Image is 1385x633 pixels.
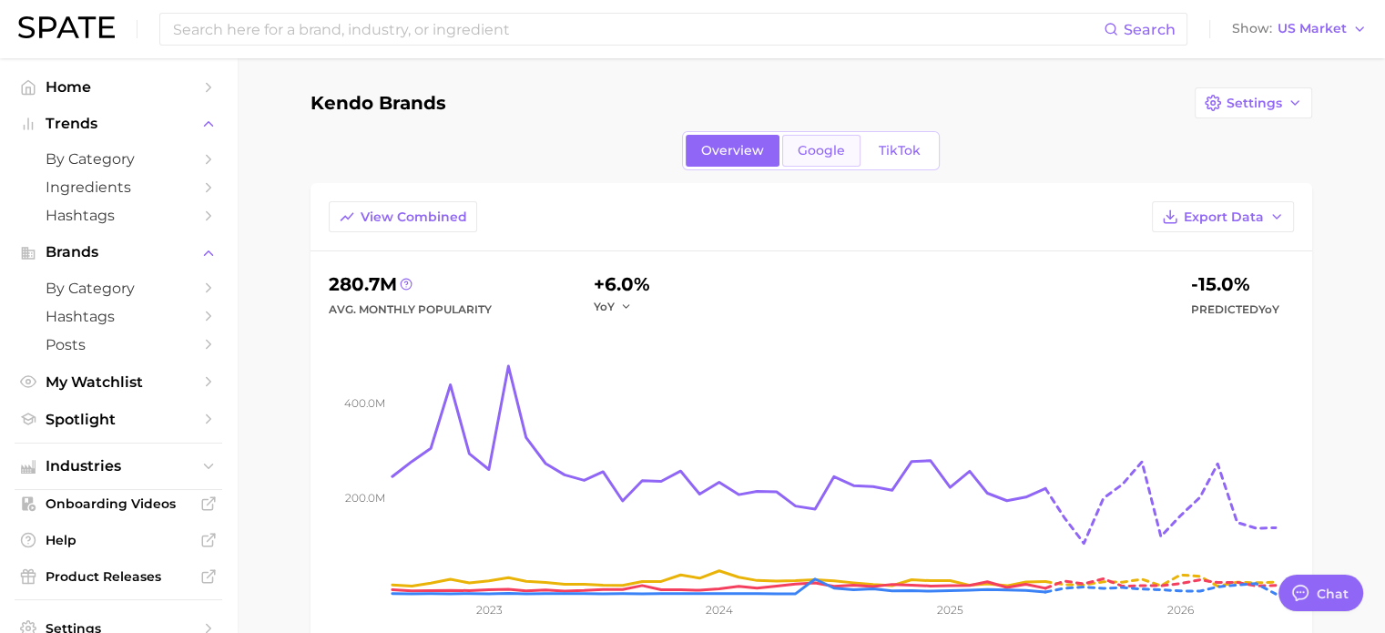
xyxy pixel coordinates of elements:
img: SPATE [18,16,115,38]
a: Google [782,135,861,167]
a: by Category [15,145,222,173]
a: My Watchlist [15,368,222,396]
div: -15.0% [1191,270,1279,299]
a: Ingredients [15,173,222,201]
span: Trends [46,116,191,132]
tspan: 2024 [705,603,732,617]
div: Avg. Monthly Popularity [329,299,492,321]
span: by Category [46,280,191,297]
a: Hashtags [15,302,222,331]
span: Search [1124,21,1176,38]
span: Help [46,532,191,548]
div: +6.0% [594,270,650,299]
span: Export Data [1184,209,1264,225]
span: Product Releases [46,568,191,585]
span: YoY [1258,302,1279,316]
span: My Watchlist [46,373,191,391]
span: Google [798,143,845,158]
input: Search here for a brand, industry, or ingredient [171,14,1104,45]
a: Overview [686,135,779,167]
span: US Market [1278,24,1347,34]
a: Product Releases [15,563,222,590]
span: YoY [594,299,615,314]
span: Industries [46,458,191,475]
button: Industries [15,453,222,480]
span: Brands [46,244,191,260]
a: Onboarding Videos [15,490,222,517]
a: by Category [15,274,222,302]
a: Hashtags [15,201,222,230]
span: Home [46,78,191,96]
span: Ingredients [46,179,191,196]
span: Show [1232,24,1272,34]
h1: Kendo Brands [311,93,446,113]
button: YoY [594,299,633,314]
tspan: 2023 [475,603,502,617]
span: Settings [1227,96,1282,111]
span: Posts [46,336,191,353]
button: Export Data [1152,201,1294,232]
span: Spotlight [46,411,191,428]
a: Spotlight [15,405,222,434]
span: Overview [701,143,764,158]
a: TikTok [863,135,936,167]
div: 280.7m [329,270,492,299]
span: View Combined [361,209,467,225]
button: ShowUS Market [1227,17,1371,41]
tspan: 2026 [1166,603,1193,617]
span: by Category [46,150,191,168]
span: TikTok [879,143,921,158]
button: View Combined [329,201,477,232]
button: Settings [1195,87,1312,118]
a: Help [15,526,222,554]
a: Home [15,73,222,101]
span: Predicted [1191,299,1279,321]
span: Hashtags [46,308,191,325]
button: Brands [15,239,222,266]
a: Posts [15,331,222,359]
tspan: 2025 [937,603,963,617]
tspan: 400.0m [344,396,385,410]
span: Hashtags [46,207,191,224]
tspan: 200.0m [345,491,385,505]
span: Onboarding Videos [46,495,191,512]
button: Trends [15,110,222,138]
